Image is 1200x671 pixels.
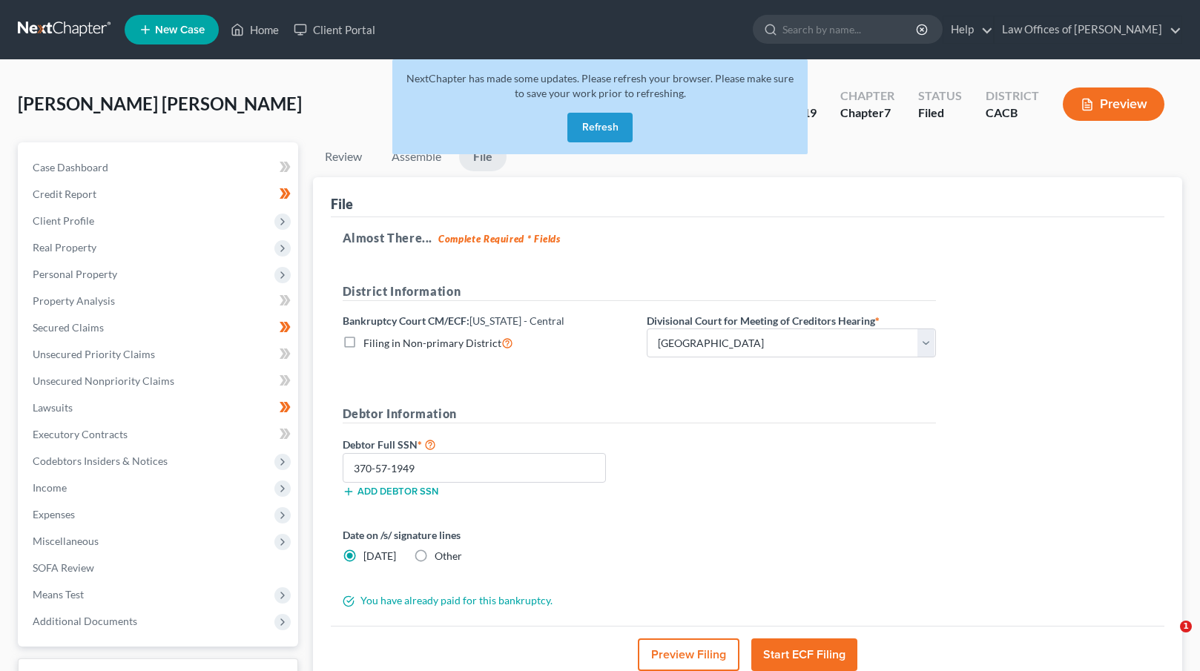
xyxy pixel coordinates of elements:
span: [DATE] [363,549,396,562]
a: Credit Report [21,181,298,208]
iframe: Intercom live chat [1150,621,1185,656]
span: Unsecured Priority Claims [33,348,155,360]
a: Client Portal [286,16,383,43]
label: Bankruptcy Court CM/ECF: [343,313,564,328]
span: Real Property [33,241,96,254]
button: Add debtor SSN [343,486,438,498]
a: Home [223,16,286,43]
span: [US_STATE] - Central [469,314,564,327]
span: 7 [884,105,891,119]
label: Date on /s/ signature lines [343,527,632,543]
span: New Case [155,24,205,36]
button: Refresh [567,113,633,142]
span: Client Profile [33,214,94,227]
span: Other [435,549,462,562]
span: Expenses [33,508,75,520]
div: You have already paid for this bankruptcy. [335,593,943,608]
div: Chapter [840,105,894,122]
div: Status [918,87,962,105]
span: Means Test [33,588,84,601]
span: Lawsuits [33,401,73,414]
span: [PERSON_NAME] [PERSON_NAME] [18,93,302,114]
a: Assemble [380,142,453,171]
span: 1 [1180,621,1192,632]
a: Executory Contracts [21,421,298,448]
a: Unsecured Priority Claims [21,341,298,368]
a: Case Dashboard [21,154,298,181]
strong: Complete Required * Fields [438,233,561,245]
h5: Debtor Information [343,405,936,423]
button: Preview Filing [638,638,739,671]
input: Search by name... [782,16,918,43]
input: XXX-XX-XXXX [343,453,607,483]
span: NextChapter has made some updates. Please refresh your browser. Please make sure to save your wor... [406,72,794,99]
span: Personal Property [33,268,117,280]
span: Executory Contracts [33,428,128,440]
span: Additional Documents [33,615,137,627]
span: Codebtors Insiders & Notices [33,455,168,467]
a: Review [313,142,374,171]
span: Filing in Non-primary District [363,337,501,349]
h5: District Information [343,282,936,301]
span: Property Analysis [33,294,115,307]
div: Chapter [840,87,894,105]
a: Secured Claims [21,314,298,341]
a: SOFA Review [21,555,298,581]
a: Lawsuits [21,394,298,421]
h5: Almost There... [343,229,1153,247]
span: Credit Report [33,188,96,200]
a: Help [943,16,993,43]
div: District [986,87,1039,105]
a: Property Analysis [21,288,298,314]
label: Divisional Court for Meeting of Creditors Hearing [647,313,880,328]
span: SOFA Review [33,561,94,574]
button: Preview [1063,87,1164,121]
span: Secured Claims [33,321,104,334]
div: File [331,195,353,213]
div: CACB [986,105,1039,122]
span: Income [33,481,67,494]
span: Unsecured Nonpriority Claims [33,374,174,387]
span: Case Dashboard [33,161,108,173]
a: Unsecured Nonpriority Claims [21,368,298,394]
button: Start ECF Filing [751,638,857,671]
label: Debtor Full SSN [335,435,639,453]
a: Law Offices of [PERSON_NAME] [995,16,1181,43]
div: Filed [918,105,962,122]
span: Miscellaneous [33,535,99,547]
